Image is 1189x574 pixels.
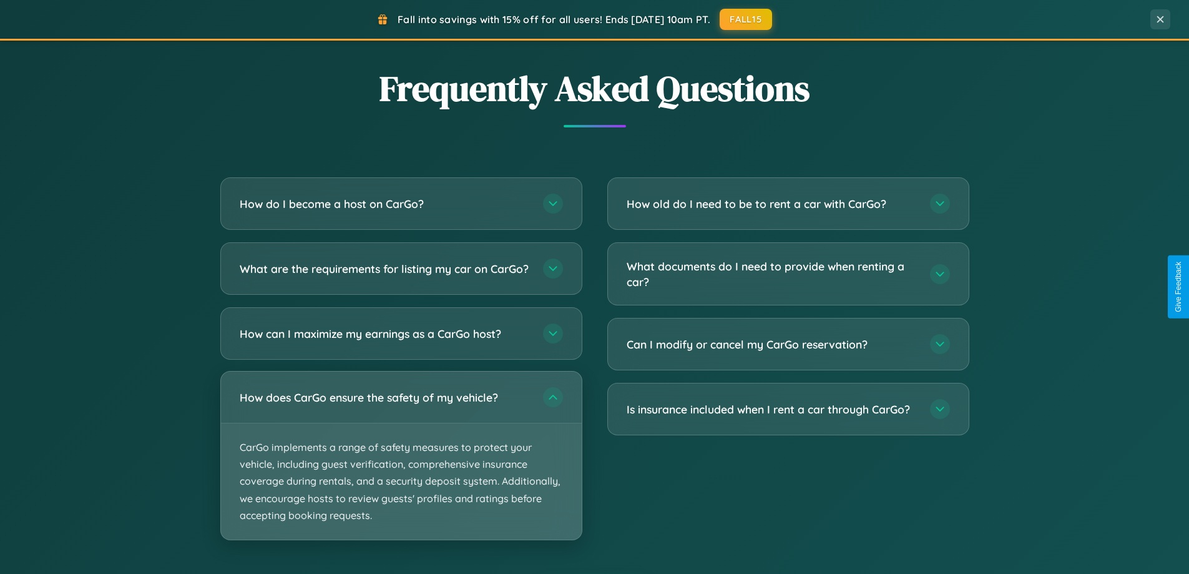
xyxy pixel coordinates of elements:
[1174,262,1183,312] div: Give Feedback
[240,390,531,405] h3: How does CarGo ensure the safety of my vehicle?
[221,423,582,540] p: CarGo implements a range of safety measures to protect your vehicle, including guest verification...
[627,196,917,212] h3: How old do I need to be to rent a car with CarGo?
[627,259,917,289] h3: What documents do I need to provide when renting a car?
[220,64,969,112] h2: Frequently Asked Questions
[240,196,531,212] h3: How do I become a host on CarGo?
[240,326,531,342] h3: How can I maximize my earnings as a CarGo host?
[240,261,531,277] h3: What are the requirements for listing my car on CarGo?
[627,337,917,352] h3: Can I modify or cancel my CarGo reservation?
[398,13,710,26] span: Fall into savings with 15% off for all users! Ends [DATE] 10am PT.
[720,9,772,30] button: FALL15
[627,402,917,417] h3: Is insurance included when I rent a car through CarGo?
